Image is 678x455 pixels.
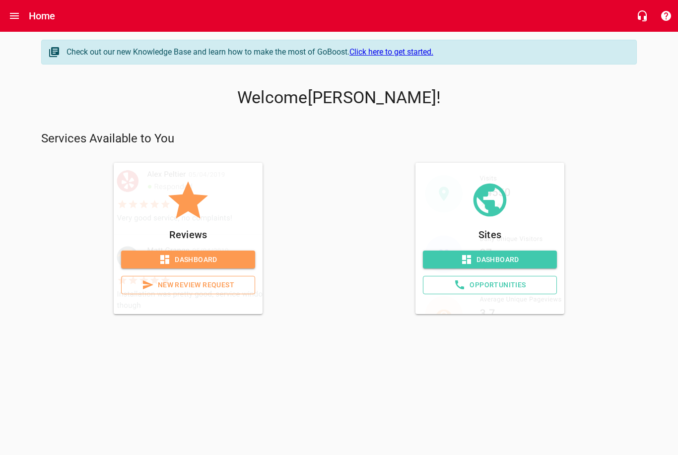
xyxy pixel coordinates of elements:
[130,279,247,291] span: New Review Request
[129,254,247,266] span: Dashboard
[121,276,255,294] a: New Review Request
[2,4,26,28] button: Open drawer
[423,276,557,294] a: Opportunities
[67,46,626,58] div: Check out our new Knowledge Base and learn how to make the most of GoBoost.
[41,131,637,147] p: Services Available to You
[654,4,678,28] button: Support Portal
[29,8,56,24] h6: Home
[349,47,433,57] a: Click here to get started.
[423,227,557,243] p: Sites
[423,251,557,269] a: Dashboard
[431,254,549,266] span: Dashboard
[121,251,255,269] a: Dashboard
[630,4,654,28] button: Live Chat
[431,279,548,291] span: Opportunities
[41,88,637,108] p: Welcome [PERSON_NAME] !
[121,227,255,243] p: Reviews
